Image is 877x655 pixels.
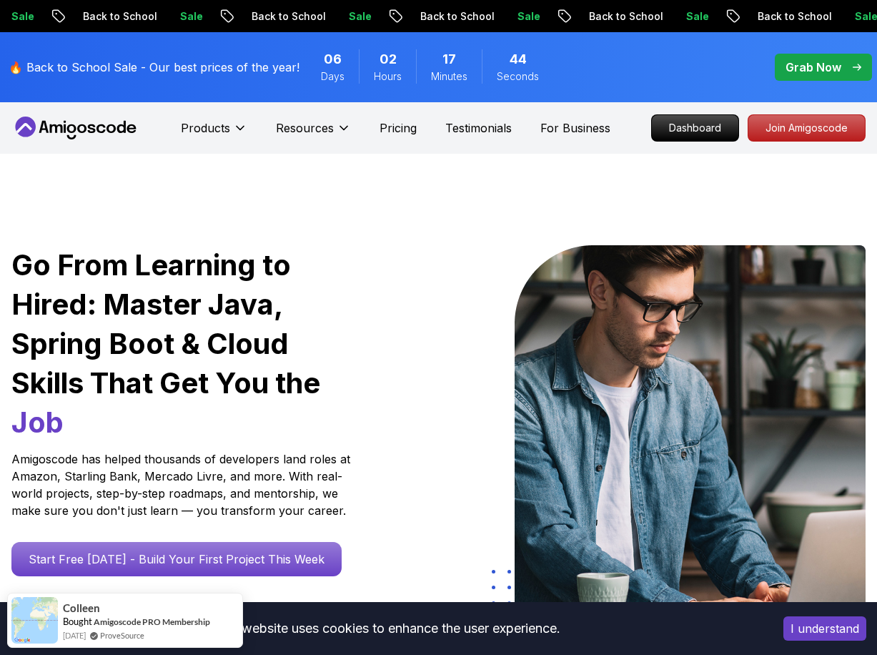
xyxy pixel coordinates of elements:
a: ProveSource [100,629,144,641]
a: Amigoscode PRO Membership [94,616,210,627]
p: Sale [505,9,551,24]
p: Back to School [239,9,337,24]
button: Accept cookies [783,616,866,641]
a: Start Free [DATE] - Build Your First Project This Week [11,542,342,576]
button: Products [181,119,247,148]
a: Dashboard [651,114,739,142]
span: [DATE] [63,629,86,641]
p: Sale [168,9,214,24]
p: Resources [276,119,334,137]
button: Resources [276,119,351,148]
span: Job [11,405,64,440]
span: Seconds [497,69,539,84]
span: Days [321,69,345,84]
span: Colleen [63,602,100,614]
p: Sale [674,9,720,24]
p: Amigoscode has helped thousands of developers land roles at Amazon, Starling Bank, Mercado Livre,... [11,450,354,519]
img: hero [515,245,866,614]
p: Dashboard [652,115,738,141]
span: 2 Hours [380,49,397,69]
span: Bought [63,616,92,627]
p: Join Amigoscode [748,115,865,141]
span: Hours [374,69,402,84]
a: For Business [540,119,610,137]
a: Testimonials [445,119,512,137]
a: Join Amigoscode [748,114,866,142]
p: Back to School [577,9,674,24]
p: Sale [337,9,382,24]
h1: Go From Learning to Hired: Master Java, Spring Boot & Cloud Skills That Get You the [11,245,354,442]
p: Back to School [408,9,505,24]
p: Grab Now [786,59,841,76]
span: 6 Days [324,49,342,69]
img: provesource social proof notification image [11,597,58,644]
p: Back to School [745,9,843,24]
a: Pricing [380,119,417,137]
p: Back to School [71,9,168,24]
div: This website uses cookies to enhance the user experience. [11,613,762,644]
p: 🔥 Back to School Sale - Our best prices of the year! [9,59,299,76]
span: 17 Minutes [442,49,456,69]
p: Products [181,119,230,137]
span: Minutes [431,69,467,84]
span: 44 Seconds [510,49,527,69]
